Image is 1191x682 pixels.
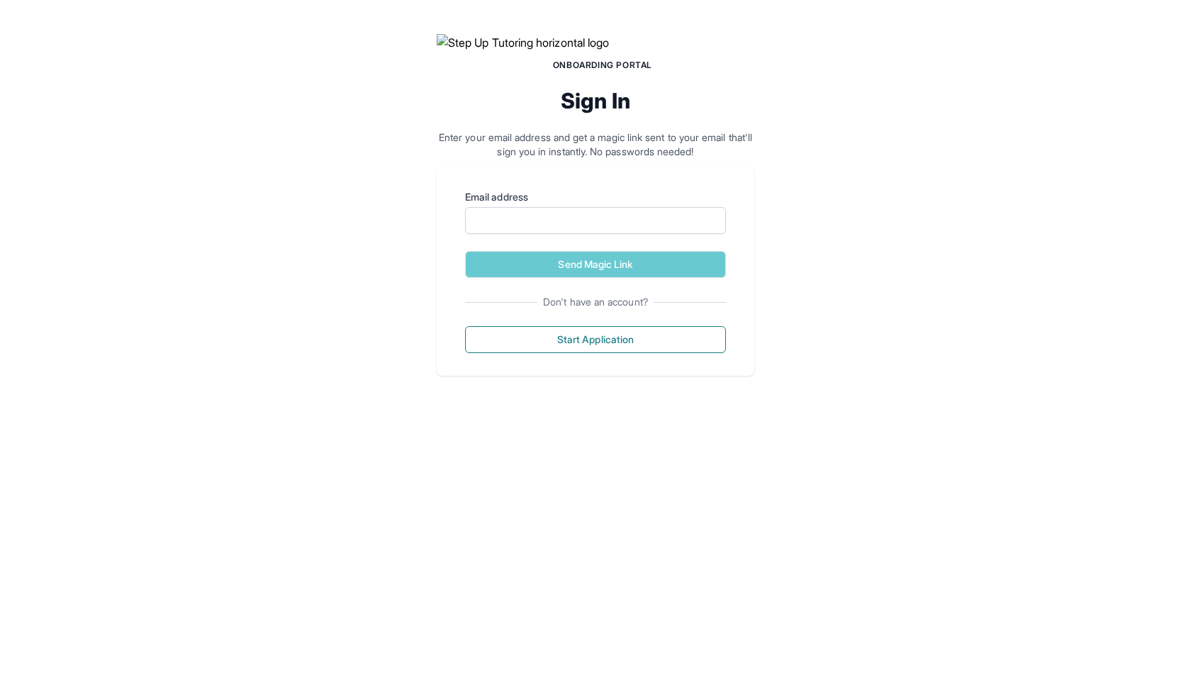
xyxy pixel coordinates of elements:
[537,295,654,309] span: Don't have an account?
[465,326,726,353] button: Start Application
[437,88,754,113] h2: Sign In
[465,251,726,278] button: Send Magic Link
[451,60,754,71] h1: Onboarding Portal
[437,130,754,159] p: Enter your email address and get a magic link sent to your email that'll sign you in instantly. N...
[465,190,726,204] label: Email address
[437,34,754,51] img: Step Up Tutoring horizontal logo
